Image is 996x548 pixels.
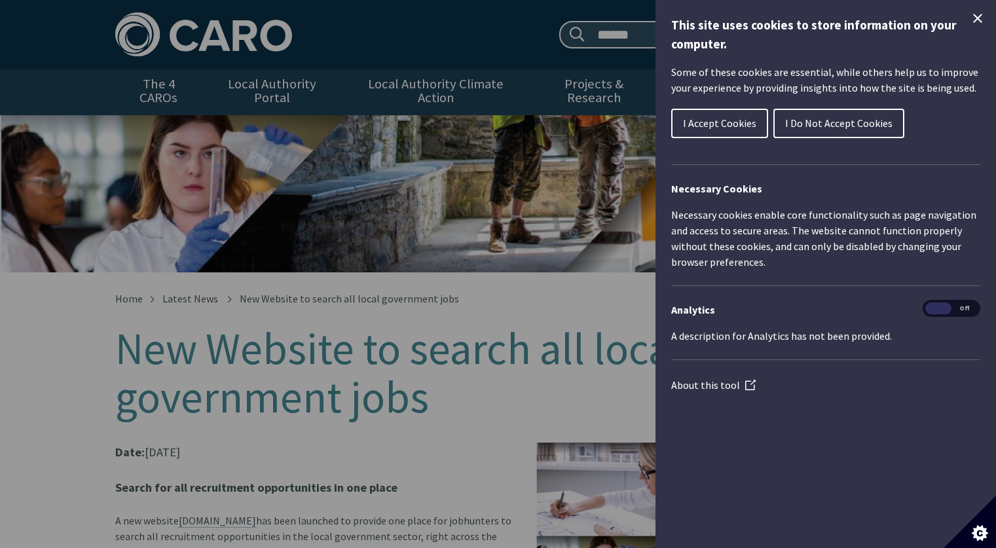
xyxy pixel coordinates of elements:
[671,16,980,54] h1: This site uses cookies to store information on your computer.
[671,328,980,344] p: A description for Analytics has not been provided.
[970,10,986,26] button: Close Cookie Control
[671,302,980,318] h3: Analytics
[671,207,980,270] p: Necessary cookies enable core functionality such as page navigation and access to secure areas. T...
[785,117,893,130] span: I Do Not Accept Cookies
[671,378,756,392] a: About this tool
[683,117,756,130] span: I Accept Cookies
[925,302,951,315] span: On
[671,64,980,96] p: Some of these cookies are essential, while others help us to improve your experience by providing...
[671,181,980,196] h2: Necessary Cookies
[773,109,904,138] button: I Do Not Accept Cookies
[944,496,996,548] button: Set cookie preferences
[951,302,978,315] span: Off
[671,109,768,138] button: I Accept Cookies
